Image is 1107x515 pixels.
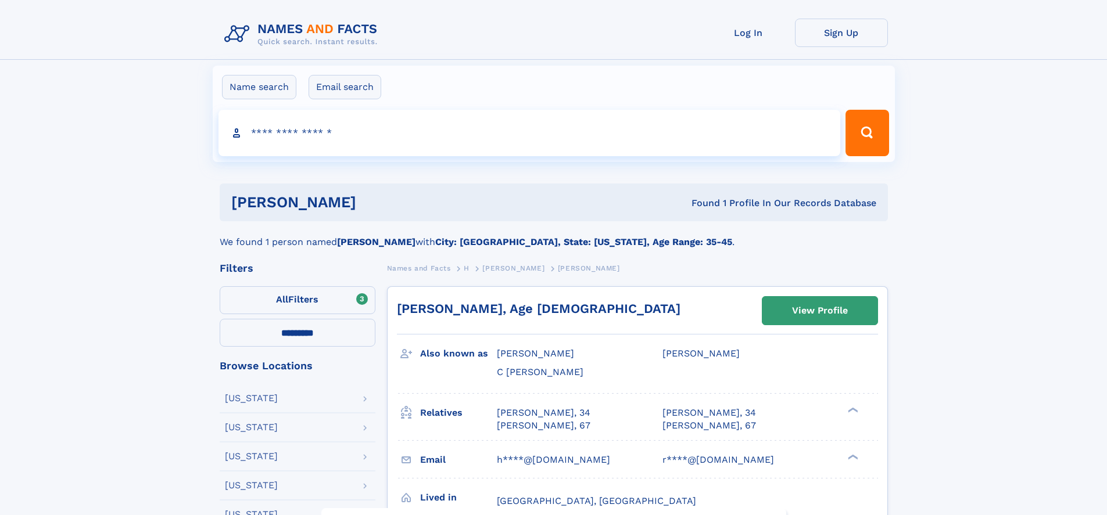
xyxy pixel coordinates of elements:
[309,75,381,99] label: Email search
[702,19,795,47] a: Log In
[497,419,590,432] a: [PERSON_NAME], 67
[225,481,278,490] div: [US_STATE]
[218,110,841,156] input: search input
[845,406,859,413] div: ❯
[420,450,497,470] h3: Email
[222,75,296,99] label: Name search
[225,423,278,432] div: [US_STATE]
[220,221,888,249] div: We found 1 person named with .
[524,197,876,210] div: Found 1 Profile In Our Records Database
[497,495,696,506] span: [GEOGRAPHIC_DATA], [GEOGRAPHIC_DATA]
[558,264,620,272] span: [PERSON_NAME]
[482,264,544,272] span: [PERSON_NAME]
[846,110,889,156] button: Search Button
[435,236,732,247] b: City: [GEOGRAPHIC_DATA], State: [US_STATE], Age Range: 35-45
[420,403,497,423] h3: Relatives
[762,297,877,325] a: View Profile
[845,453,859,460] div: ❯
[662,406,756,419] a: [PERSON_NAME], 34
[497,348,574,359] span: [PERSON_NAME]
[220,286,375,314] label: Filters
[662,419,756,432] a: [PERSON_NAME], 67
[220,19,387,50] img: Logo Names and Facts
[420,488,497,507] h3: Lived in
[464,261,470,275] a: H
[662,348,740,359] span: [PERSON_NAME]
[276,294,288,305] span: All
[795,19,888,47] a: Sign Up
[225,394,278,403] div: [US_STATE]
[497,406,590,419] a: [PERSON_NAME], 34
[464,264,470,272] span: H
[225,452,278,461] div: [US_STATE]
[231,195,524,210] h1: [PERSON_NAME]
[482,261,544,275] a: [PERSON_NAME]
[497,366,583,377] span: C [PERSON_NAME]
[220,361,375,371] div: Browse Locations
[220,263,375,273] div: Filters
[387,261,451,275] a: Names and Facts
[792,297,848,324] div: View Profile
[337,236,415,247] b: [PERSON_NAME]
[397,301,680,316] a: [PERSON_NAME], Age [DEMOGRAPHIC_DATA]
[420,344,497,363] h3: Also known as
